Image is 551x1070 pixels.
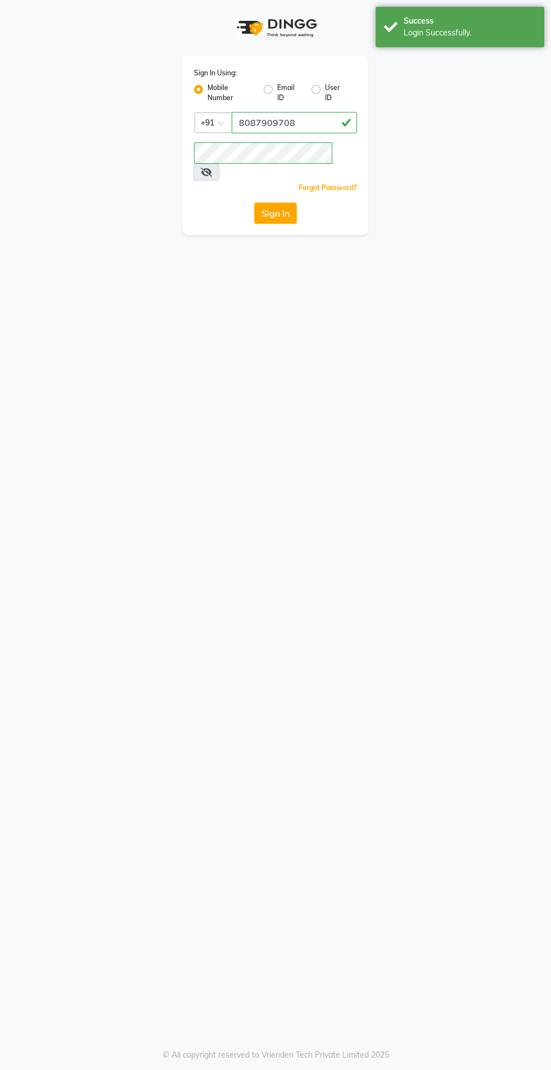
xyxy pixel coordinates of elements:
label: Mobile Number [207,83,255,103]
label: Sign In Using: [194,68,237,78]
input: Username [232,112,357,133]
button: Sign In [254,203,297,224]
label: Email ID [277,83,302,103]
div: Success [404,15,536,27]
img: logo1.svg [231,11,320,44]
a: Forgot Password? [299,183,357,192]
div: Login Successfully. [404,27,536,39]
input: Username [194,142,332,164]
label: User ID [325,83,348,103]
